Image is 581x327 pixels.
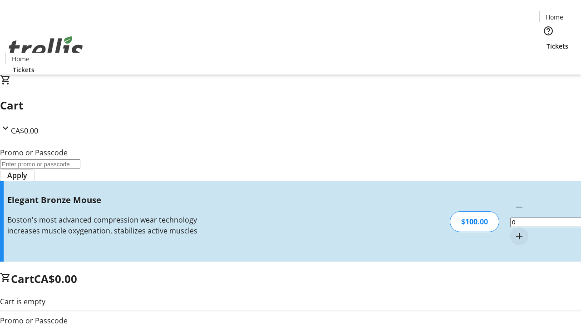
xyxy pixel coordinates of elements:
div: $100.00 [450,211,499,232]
a: Home [6,54,35,64]
a: Home [540,12,569,22]
a: Tickets [5,65,42,74]
div: Boston's most advanced compression wear technology increases muscle oxygenation, stabilizes activ... [7,214,206,236]
span: CA$0.00 [34,271,77,286]
h3: Elegant Bronze Mouse [7,193,206,206]
span: CA$0.00 [11,126,38,136]
span: Tickets [547,41,568,51]
button: Cart [539,51,557,69]
span: Home [546,12,563,22]
a: Tickets [539,41,576,51]
img: Orient E2E Organization C2jr3sMsve's Logo [5,26,86,71]
span: Tickets [13,65,34,74]
span: Home [12,54,30,64]
button: Increment by one [510,227,528,245]
button: Help [539,22,557,40]
span: Apply [7,170,27,181]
